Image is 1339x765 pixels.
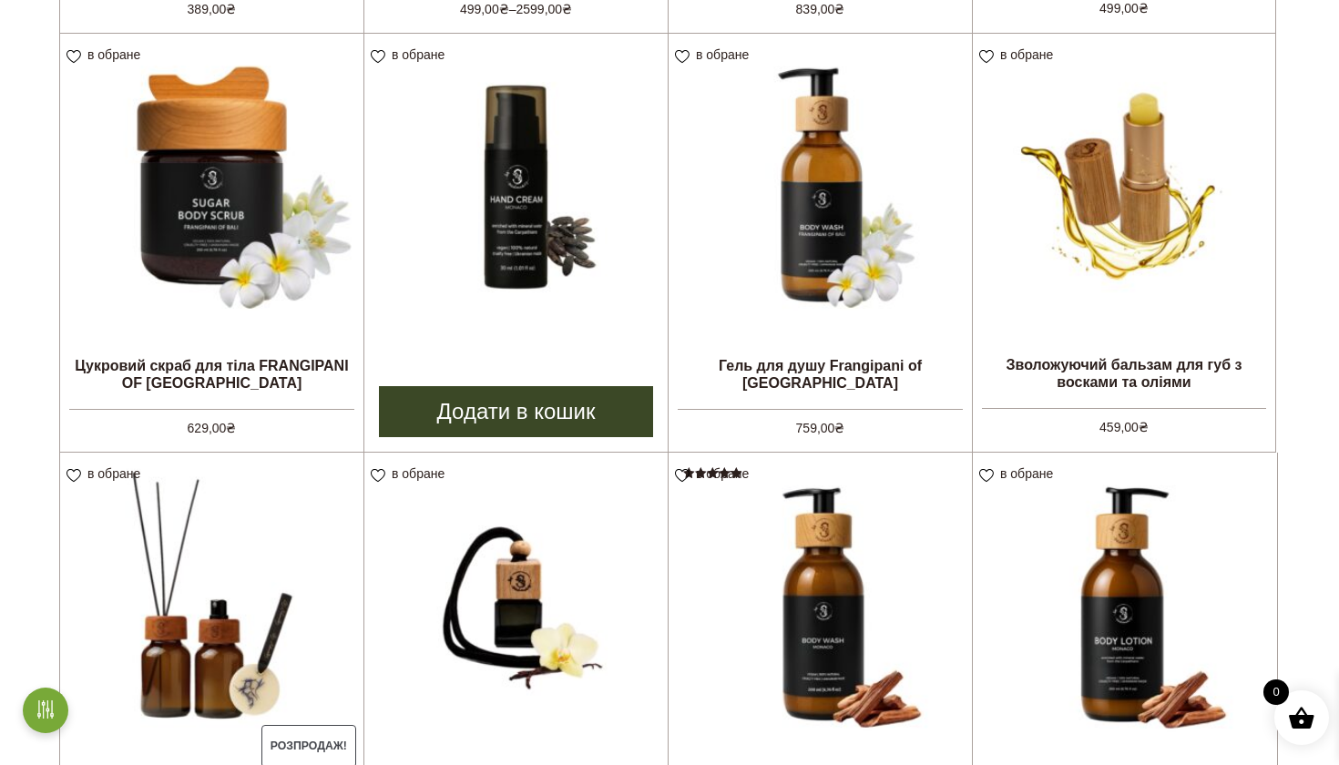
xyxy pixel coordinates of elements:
a: в обране [371,47,451,62]
span: в обране [1000,466,1053,481]
a: в обране [66,466,147,481]
h2: Цукровий скраб для тіла FRANGIPANI OF [GEOGRAPHIC_DATA] [60,350,363,399]
a: Цукровий скраб для тіла FRANGIPANI OF [GEOGRAPHIC_DATA] 629,00₴ [60,34,363,433]
span: 0 [1263,679,1289,705]
img: unfavourite.svg [66,50,81,64]
img: unfavourite.svg [371,469,385,483]
a: в обране [66,47,147,62]
span: ₴ [562,2,572,16]
a: в обране [979,47,1059,62]
img: unfavourite.svg [66,469,81,483]
span: в обране [1000,47,1053,62]
bdi: 459,00 [1099,420,1149,434]
img: unfavourite.svg [371,50,385,64]
img: unfavourite.svg [675,469,690,483]
span: в обране [87,47,140,62]
span: в обране [696,466,749,481]
bdi: 839,00 [796,2,845,16]
a: в обране [979,466,1059,481]
span: в обране [87,466,140,481]
bdi: 499,00 [460,2,509,16]
bdi: 389,00 [188,2,237,16]
a: Додати в кошик: “Крем для рук MONACO” [379,386,653,437]
a: в обране [371,466,451,481]
span: ₴ [834,421,844,435]
span: в обране [696,47,749,62]
span: ₴ [1139,1,1149,15]
img: unfavourite.svg [979,50,994,64]
bdi: 759,00 [796,421,845,435]
img: unfavourite.svg [675,50,690,64]
span: ₴ [1139,420,1149,434]
a: Гель для душу Frangipani of [GEOGRAPHIC_DATA] 759,00₴ [669,34,972,433]
span: в обране [392,466,445,481]
a: в обране [675,466,755,481]
span: ₴ [499,2,509,16]
span: ₴ [226,2,236,16]
bdi: 499,00 [1099,1,1149,15]
a: в обране [675,47,755,62]
span: в обране [392,47,445,62]
img: unfavourite.svg [979,469,994,483]
h2: Гель для душу Frangipani of [GEOGRAPHIC_DATA] [669,350,972,399]
h2: Зволожуючий бальзам для губ з восками та оліями [973,349,1275,398]
span: ₴ [226,421,236,435]
bdi: 2599,00 [516,2,573,16]
span: ₴ [834,2,844,16]
bdi: 629,00 [188,421,237,435]
a: Зволожуючий бальзам для губ з восками та оліями 459,00₴ [973,34,1275,433]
